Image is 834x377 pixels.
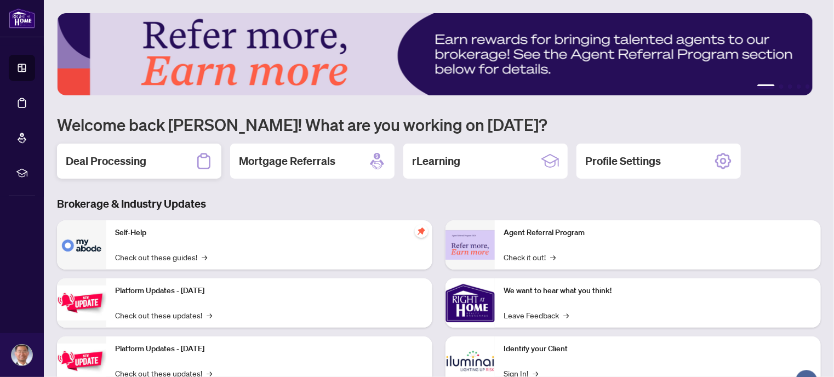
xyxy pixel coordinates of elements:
[585,153,661,169] h2: Profile Settings
[57,13,813,95] img: Slide 0
[504,343,812,355] p: Identify your Client
[504,227,812,239] p: Agent Referral Program
[415,225,428,238] span: pushpin
[445,230,495,260] img: Agent Referral Program
[788,84,792,89] button: 3
[757,84,775,89] button: 1
[445,278,495,328] img: We want to hear what you think!
[57,285,106,320] img: Platform Updates - July 21, 2025
[115,309,212,321] a: Check out these updates!→
[412,153,460,169] h2: rLearning
[779,84,784,89] button: 2
[504,251,556,263] a: Check it out!→
[115,285,424,297] p: Platform Updates - [DATE]
[504,285,812,297] p: We want to hear what you think!
[115,227,424,239] p: Self-Help
[57,114,821,135] h1: Welcome back [PERSON_NAME]! What are you working on [DATE]?
[9,8,35,28] img: logo
[563,309,569,321] span: →
[239,153,335,169] h2: Mortgage Referrals
[12,345,32,365] img: Profile Icon
[806,84,810,89] button: 5
[504,309,569,321] a: Leave Feedback→
[797,84,801,89] button: 4
[115,343,424,355] p: Platform Updates - [DATE]
[207,309,212,321] span: →
[202,251,207,263] span: →
[57,196,821,212] h3: Brokerage & Industry Updates
[57,220,106,270] img: Self-Help
[66,153,146,169] h2: Deal Processing
[550,251,556,263] span: →
[115,251,207,263] a: Check out these guides!→
[790,339,823,372] button: Open asap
